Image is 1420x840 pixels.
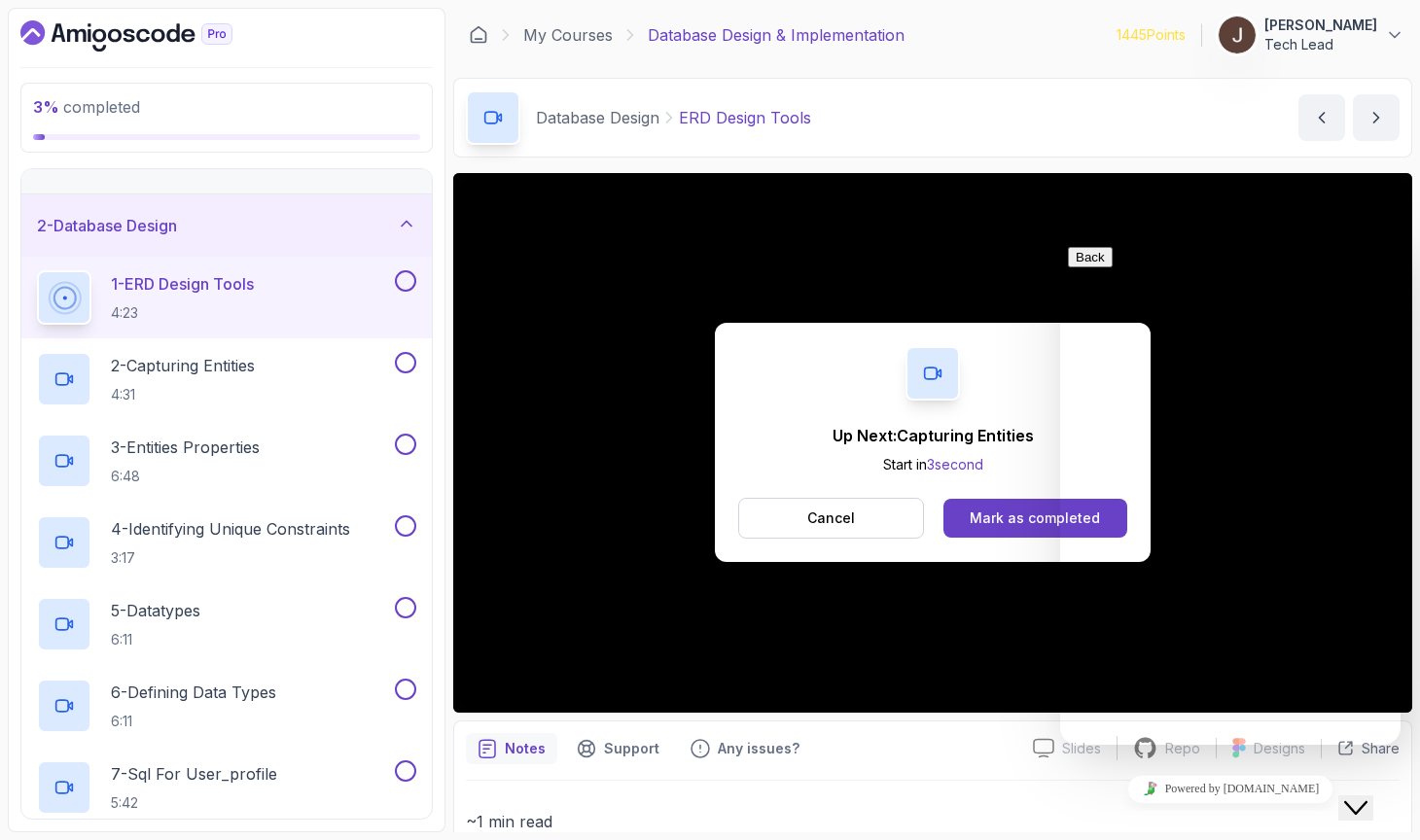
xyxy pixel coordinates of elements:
button: 2-Capturing Entities4:31 [37,352,416,406]
p: 5 - Datatypes [111,599,200,622]
p: 6:11 [111,712,276,731]
p: 5:42 [111,793,277,813]
p: Database Design & Implementation [648,23,905,47]
button: 4-Identifying Unique Constraints3:17 [37,515,416,570]
iframe: chat widget [1060,767,1401,811]
button: 2-Database Design [21,194,432,257]
p: Tech Lead [1264,35,1377,54]
p: Share [1362,739,1400,758]
button: 3-Entities Properties6:48 [37,434,416,488]
button: 6-Defining Data Types6:11 [37,679,416,733]
p: 1 - ERD Design Tools [111,272,254,296]
iframe: chat widget [1060,239,1401,745]
p: Designs [1254,739,1305,758]
p: 6:11 [111,630,200,649]
iframe: chat widget [1338,762,1401,821]
p: Any issues? [718,739,799,758]
button: next content [1353,94,1400,141]
p: Repo [1165,739,1200,758]
button: user profile image[PERSON_NAME]Tech Lead [1218,16,1404,54]
p: [PERSON_NAME] [1264,16,1377,35]
button: previous content [1298,94,1345,141]
p: 6:48 [111,467,260,486]
p: 1445 Points [1117,25,1186,45]
img: user profile image [1219,17,1256,53]
p: 4:23 [111,303,254,323]
button: notes button [466,733,557,764]
p: 6 - Defining Data Types [111,681,276,704]
button: 1-ERD Design Tools4:23 [37,270,416,325]
p: 2 - Capturing Entities [111,354,255,377]
p: Slides [1062,739,1101,758]
button: Share [1321,739,1400,758]
button: Feedback button [679,733,811,764]
a: Dashboard [469,25,488,45]
p: 7 - Sql For User_profile [111,762,277,786]
span: completed [33,97,140,117]
button: 7-Sql For User_profile5:42 [37,760,416,815]
a: Dashboard [20,20,277,52]
h3: 2 - Database Design [37,214,177,237]
p: ~1 min read [466,808,1400,835]
span: 3 % [33,97,59,117]
p: Cancel [807,508,855,528]
p: Support [604,739,659,758]
button: Mark as completed [943,499,1127,538]
a: My Courses [523,23,613,47]
p: ERD Design Tools [679,106,811,129]
button: Support button [565,733,671,764]
p: 4:31 [111,385,255,404]
span: 3 second [927,456,983,472]
button: 5-Datatypes6:11 [37,597,416,651]
p: 4 - Identifying Unique Constraints [111,517,350,541]
p: Notes [505,739,546,758]
p: Up Next: Capturing Entities [833,424,1034,447]
p: Database Design [536,106,659,129]
button: Cancel [738,498,924,539]
p: 3 - Entities Properties [111,436,260,459]
p: 3:17 [111,548,350,568]
p: Start in [833,455,1034,474]
div: Mark as completed [970,508,1100,528]
iframe: 1 - ERD Design Tool [453,173,1412,713]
